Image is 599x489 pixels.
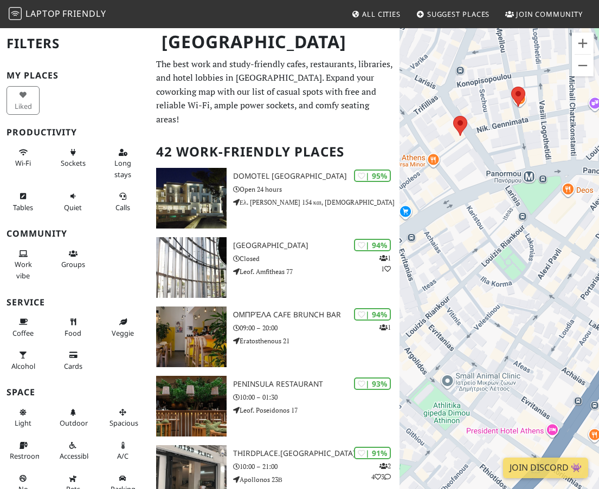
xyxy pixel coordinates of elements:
button: Light [7,403,40,432]
button: Quiet [56,187,89,216]
img: LaptopFriendly [9,7,22,20]
div: | 91% [354,447,391,459]
button: A/C [106,436,139,465]
a: Join Community [501,4,587,24]
h2: Filters [7,27,143,60]
h3: Space [7,387,143,397]
button: Long stays [106,144,139,183]
p: 09:00 – 20:00 [233,323,400,333]
div: | 94% [354,239,391,251]
p: 2 4 3 [371,461,391,481]
button: Cards [56,346,89,375]
button: Groups [56,245,89,273]
img: Domotel Kastri Hotel [156,168,226,229]
span: Quiet [64,203,82,212]
span: Friendly [62,8,106,19]
p: Open 24 hours [233,184,400,194]
button: Work vibe [7,245,40,284]
h3: Thirdplace.[GEOGRAPHIC_DATA] [233,449,400,458]
div: | 95% [354,169,391,182]
span: Group tables [61,259,85,269]
span: Work-friendly tables [13,203,33,212]
img: Ομπρέλα Cafe Brunch Bar [156,307,226,367]
h1: [GEOGRAPHIC_DATA] [153,27,397,57]
p: The best work and study-friendly cafes, restaurants, libraries, and hotel lobbies in [GEOGRAPHIC_... [156,57,392,127]
span: Alcohol [11,361,35,371]
h3: Productivity [7,127,143,138]
span: Natural light [15,418,31,428]
span: Veggie [112,328,134,338]
a: All Cities [347,4,405,24]
button: Zoom in [572,32,594,54]
span: Credit cards [64,361,82,371]
h3: Domotel [GEOGRAPHIC_DATA] [233,172,400,181]
a: Red Center | 94% 11 [GEOGRAPHIC_DATA] Closed Leof. Amfitheas 77 [150,237,399,298]
span: Spacious [110,418,138,428]
button: Accessible [56,436,89,465]
span: Join Community [516,9,583,19]
span: Accessible [60,451,92,461]
a: Domotel Kastri Hotel | 95% Domotel [GEOGRAPHIC_DATA] Open 24 hours Ελ. [PERSON_NAME] 154 και, [DE... [150,168,399,229]
button: Veggie [106,313,139,342]
p: Eratosthenous 21 [233,336,400,346]
span: People working [15,259,32,280]
button: Calls [106,187,139,216]
a: Suggest Places [412,4,494,24]
a: Ομπρέλα Cafe Brunch Bar | 94% 1 Ομπρέλα Cafe Brunch Bar 09:00 – 20:00 Eratosthenous 21 [150,307,399,367]
h3: Community [7,229,143,239]
button: Sockets [56,144,89,172]
h3: My Places [7,70,143,81]
span: Stable Wi-Fi [15,158,31,168]
p: 10:00 – 01:30 [233,392,400,402]
span: Suggest Places [427,9,490,19]
h3: Peninsula Restaurant [233,380,400,389]
button: Tables [7,187,40,216]
a: Peninsula Restaurant | 93% Peninsula Restaurant 10:00 – 01:30 Leof. Poseidonos 17 [150,376,399,436]
h3: Service [7,297,143,308]
p: Apollonos 23Β [233,474,400,485]
span: Food [65,328,81,338]
img: Peninsula Restaurant [156,376,226,436]
p: Leof. Amfitheas 77 [233,266,400,277]
span: Long stays [114,158,131,179]
button: Alcohol [7,346,40,375]
button: Coffee [7,313,40,342]
span: Coffee [12,328,34,338]
h3: [GEOGRAPHIC_DATA] [233,241,400,250]
div: | 93% [354,377,391,390]
div: | 94% [354,308,391,321]
button: Zoom out [572,55,594,76]
p: Ελ. [PERSON_NAME] 154 και, [DEMOGRAPHIC_DATA] [233,197,400,207]
img: Red Center [156,237,226,298]
p: Closed [233,253,400,264]
p: 1 [379,322,391,332]
button: Restroom [7,436,40,465]
span: Laptop [25,8,61,19]
p: 1 1 [379,253,391,273]
span: Outdoor area [60,418,88,428]
button: Wi-Fi [7,144,40,172]
h3: Ομπρέλα Cafe Brunch Bar [233,310,400,320]
button: Food [56,313,89,342]
p: 10:00 – 21:00 [233,461,400,472]
span: All Cities [362,9,401,19]
h2: 42 Work-Friendly Places [156,135,392,168]
span: Video/audio calls [115,203,130,212]
p: Leof. Poseidonos 17 [233,405,400,415]
span: Restroom [10,451,42,461]
button: Spacious [106,403,139,432]
a: LaptopFriendly LaptopFriendly [9,5,106,24]
span: Air conditioned [117,451,128,461]
button: Outdoor [56,403,89,432]
span: Power sockets [61,158,86,168]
